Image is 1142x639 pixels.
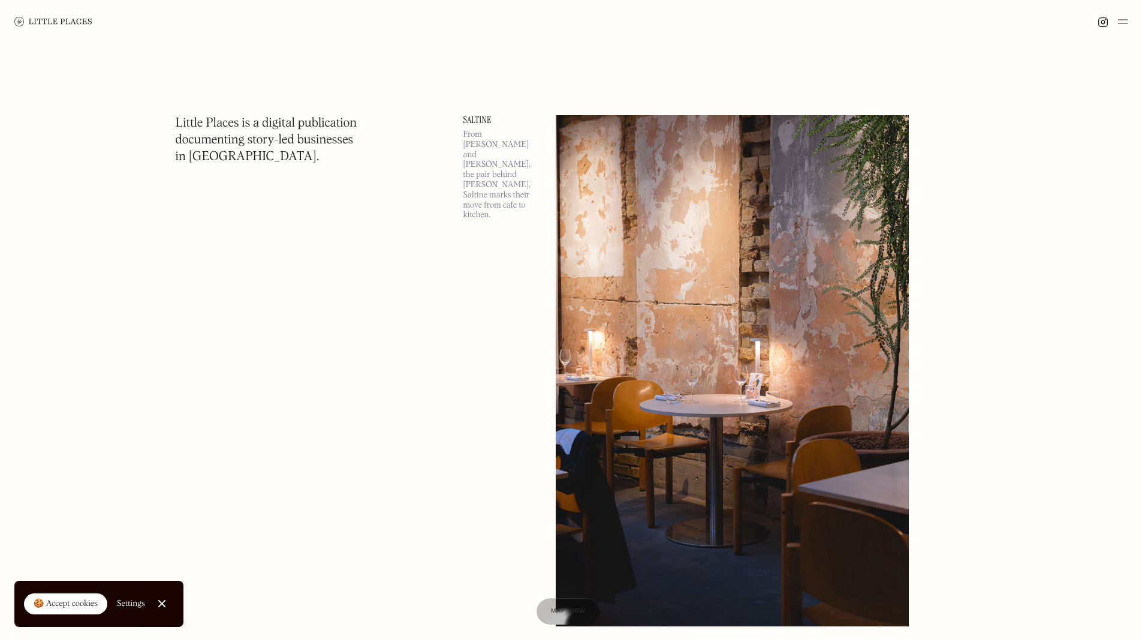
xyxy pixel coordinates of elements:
[117,599,145,608] div: Settings
[551,608,586,614] span: Map view
[556,115,909,626] img: Saltine
[161,604,162,604] div: Close Cookie Popup
[150,592,174,616] a: Close Cookie Popup
[176,115,357,166] h1: Little Places is a digital publication documenting story-led businesses in [GEOGRAPHIC_DATA].
[34,598,98,610] div: 🍪 Accept cookies
[537,598,600,625] a: Map view
[24,593,107,615] a: 🍪 Accept cookies
[463,130,541,220] p: From [PERSON_NAME] and [PERSON_NAME], the pair behind [PERSON_NAME], Saltine marks their move fro...
[463,115,541,125] a: Saltine
[117,590,145,617] a: Settings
